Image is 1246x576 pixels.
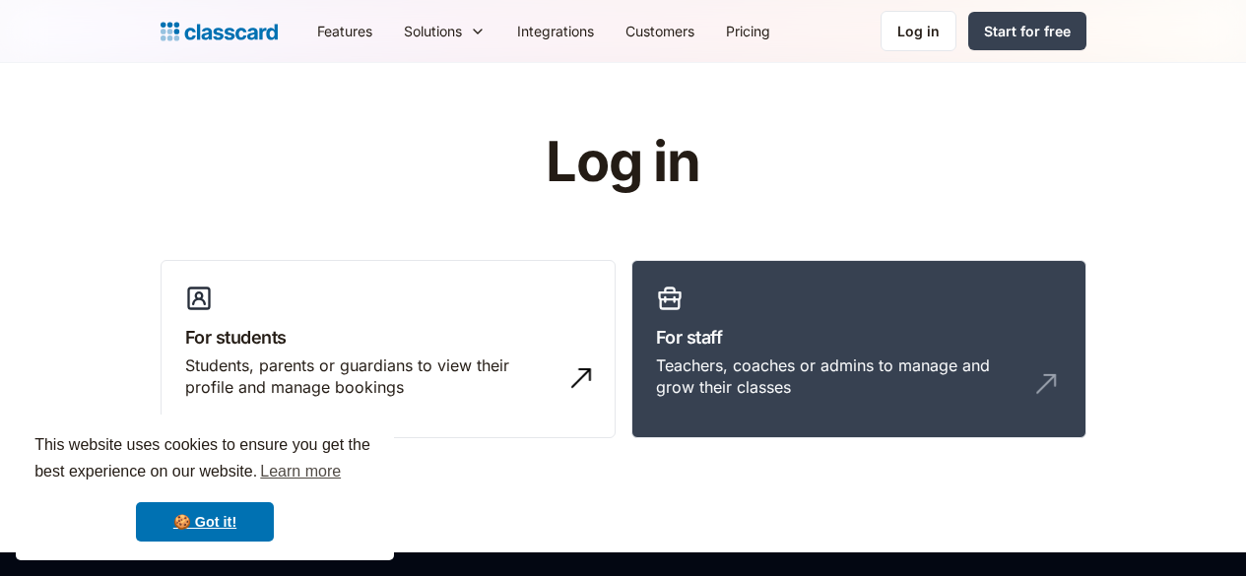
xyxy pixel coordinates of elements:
[501,9,610,53] a: Integrations
[185,324,591,351] h3: For students
[631,260,1086,439] a: For staffTeachers, coaches or admins to manage and grow their classes
[16,415,394,560] div: cookieconsent
[136,502,274,542] a: dismiss cookie message
[404,21,462,41] div: Solutions
[257,457,344,486] a: learn more about cookies
[656,354,1022,399] div: Teachers, coaches or admins to manage and grow their classes
[310,132,936,193] h1: Log in
[897,21,940,41] div: Log in
[161,260,616,439] a: For studentsStudents, parents or guardians to view their profile and manage bookings
[34,433,375,486] span: This website uses cookies to ensure you get the best experience on our website.
[388,9,501,53] div: Solutions
[968,12,1086,50] a: Start for free
[185,354,552,399] div: Students, parents or guardians to view their profile and manage bookings
[710,9,786,53] a: Pricing
[610,9,710,53] a: Customers
[301,9,388,53] a: Features
[984,21,1071,41] div: Start for free
[161,18,278,45] a: home
[656,324,1062,351] h3: For staff
[881,11,956,51] a: Log in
